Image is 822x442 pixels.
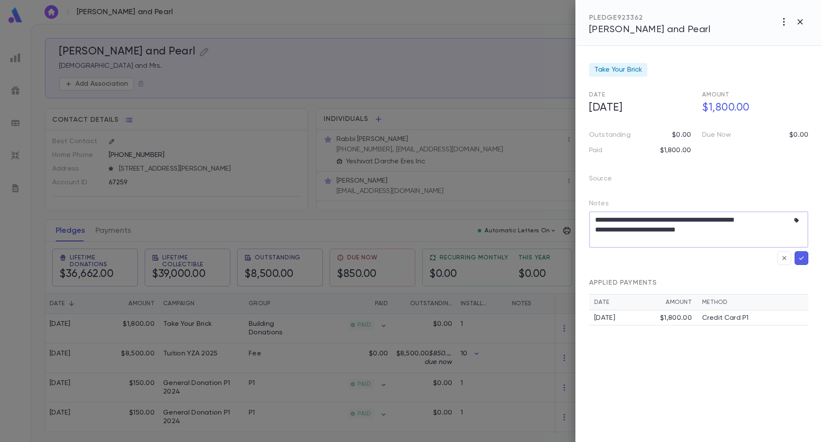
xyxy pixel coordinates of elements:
p: Paid [589,146,603,155]
h5: $1,800.00 [697,99,808,117]
span: APPLIED PAYMENTS [589,280,657,286]
p: $0.00 [672,131,691,139]
p: $1,800.00 [660,146,691,155]
span: Date [589,92,605,98]
div: Date [594,299,666,306]
p: Notes [589,199,609,211]
h5: [DATE] [584,99,695,117]
p: Outstanding [589,131,631,139]
th: Method [697,295,808,310]
p: Source [589,172,625,189]
div: PLEDGE 923362 [589,14,710,22]
div: $1,800.00 [660,314,692,322]
p: Credit Card P1 [702,314,748,322]
div: Amount [666,299,692,306]
div: Take Your Brick [589,63,647,77]
span: Take Your Brick [594,66,642,74]
span: Amount [702,92,730,98]
div: [DATE] [594,314,660,322]
span: [PERSON_NAME] and Pearl [589,25,710,34]
p: Due Now [702,131,731,139]
p: $0.00 [789,131,808,139]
